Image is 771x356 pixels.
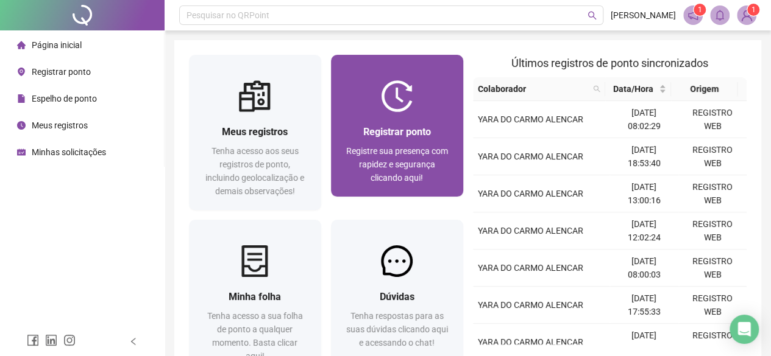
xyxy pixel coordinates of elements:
[678,212,747,250] td: REGISTRO WEB
[478,263,583,273] span: YARA DO CARMO ALENCAR
[189,55,321,210] a: Meus registrosTenha acesso aos seus registros de ponto, incluindo geolocalização e demais observa...
[229,291,281,302] span: Minha folha
[730,315,759,344] div: Open Intercom Messenger
[511,57,708,69] span: Últimos registros de ponto sincronizados
[17,94,26,103] span: file
[32,147,106,157] span: Minhas solicitações
[478,82,588,96] span: Colaborador
[32,67,91,77] span: Registrar ponto
[478,189,583,198] span: YARA DO CARMO ALENCAR
[591,80,603,98] span: search
[380,291,414,302] span: Dúvidas
[17,41,26,49] span: home
[698,5,702,14] span: 1
[17,148,26,156] span: schedule
[678,138,747,175] td: REGISTRO WEB
[609,287,678,324] td: [DATE] 17:55:33
[205,146,304,196] span: Tenha acesso aos seus registros de ponto, incluindo geolocalização e demais observações!
[747,4,759,16] sup: Atualize o seu contato no menu Meus Dados
[346,146,448,183] span: Registre sua presença com rapidez e segurança clicando aqui!
[609,138,678,175] td: [DATE] 18:53:40
[609,250,678,287] td: [DATE] 08:00:03
[63,334,76,346] span: instagram
[32,40,82,50] span: Página inicial
[751,5,756,14] span: 1
[32,120,88,130] span: Meus registros
[45,334,57,346] span: linkedin
[27,334,39,346] span: facebook
[593,85,600,92] span: search
[671,77,737,101] th: Origem
[678,287,747,324] td: REGISTRO WEB
[17,68,26,76] span: environment
[363,126,431,138] span: Registrar ponto
[32,94,97,103] span: Espelho de ponto
[609,175,678,212] td: [DATE] 13:00:16
[678,175,747,212] td: REGISTRO WEB
[17,121,26,130] span: clock-circle
[611,9,676,22] span: [PERSON_NAME]
[694,4,706,16] sup: 1
[610,82,657,96] span: Data/Hora
[678,250,747,287] td: REGISTRO WEB
[714,10,725,21] span: bell
[478,226,583,236] span: YARA DO CARMO ALENCAR
[129,337,138,346] span: left
[609,101,678,138] td: [DATE] 08:02:29
[478,300,583,310] span: YARA DO CARMO ALENCAR
[688,10,698,21] span: notification
[478,337,583,347] span: YARA DO CARMO ALENCAR
[478,114,583,124] span: YARA DO CARMO ALENCAR
[737,6,756,24] img: 87944
[222,126,288,138] span: Meus registros
[331,55,463,197] a: Registrar pontoRegistre sua presença com rapidez e segurança clicando aqui!
[678,101,747,138] td: REGISTRO WEB
[478,152,583,161] span: YARA DO CARMO ALENCAR
[609,212,678,250] td: [DATE] 12:02:24
[346,311,448,347] span: Tenha respostas para as suas dúvidas clicando aqui e acessando o chat!
[588,11,597,20] span: search
[605,77,672,101] th: Data/Hora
